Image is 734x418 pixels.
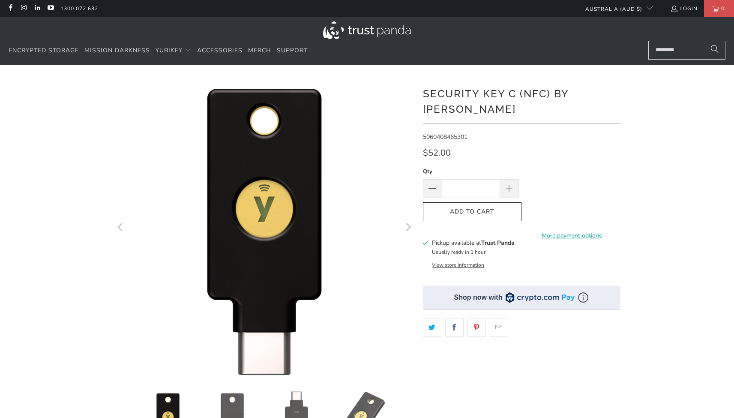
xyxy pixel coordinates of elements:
span: Encrypted Storage [9,46,79,54]
a: Mission Darkness [84,41,150,61]
a: Share this on Pinterest [467,319,486,337]
a: Share this on Facebook [445,319,464,337]
a: Trust Panda Australia on LinkedIn [33,5,41,12]
nav: Translation missing: en.navigation.header.main_nav [9,41,308,61]
a: Merch [248,41,271,61]
img: Trust Panda Australia [323,21,411,39]
a: 1300 072 632 [60,4,98,13]
input: Search... [648,41,725,60]
button: View store information [432,262,484,268]
a: Trust Panda Australia on YouTube [47,5,54,12]
h1: Security Key C (NFC) by [PERSON_NAME] [423,84,620,117]
span: Support [277,46,308,54]
span: Mission Darkness [84,46,150,54]
button: Next [401,78,415,378]
a: Trust Panda Australia on Facebook [6,5,14,12]
span: Add to Cart [432,208,512,216]
button: Previous [114,78,128,378]
a: Login [670,4,698,13]
span: Merch [248,46,271,54]
a: Support [277,41,308,61]
small: Usually ready in 1 hour [432,249,485,256]
span: 5060408465301 [423,133,467,141]
b: Trust Panda [481,239,515,247]
img: Security Key C (NFC) by Yubico - Trust Panda [114,78,414,378]
a: Share this on Twitter [423,319,441,337]
a: Trust Panda Australia on Instagram [20,5,27,12]
a: Accessories [197,41,243,61]
label: Qty [423,167,519,176]
a: Encrypted Storage [9,41,79,61]
button: Add to Cart [423,202,521,222]
span: YubiKey [156,46,183,54]
summary: YubiKey [156,41,192,61]
a: Email this to a friend [490,319,508,337]
button: Search [704,41,725,60]
span: Accessories [197,46,243,54]
a: More payment options [524,231,620,241]
h3: Pickup available at [432,238,515,247]
span: $52.00 [423,147,451,159]
div: Shop now with [454,293,503,302]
